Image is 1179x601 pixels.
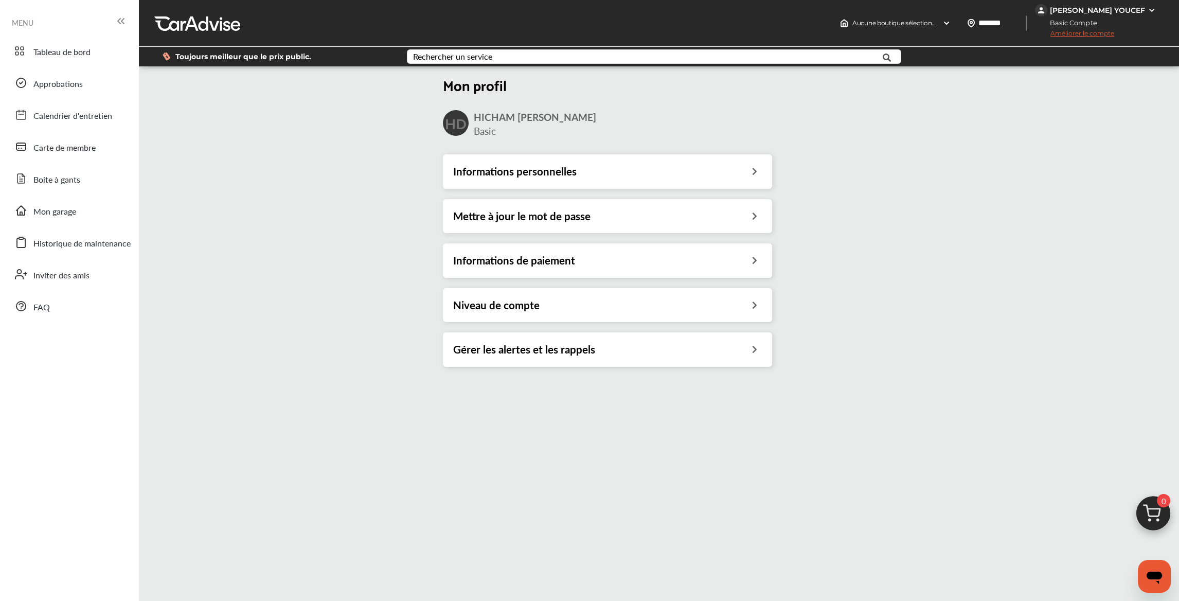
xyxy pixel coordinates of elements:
[9,165,129,192] a: Boite à gants
[1050,6,1145,15] div: [PERSON_NAME] YOUCEF
[163,52,170,61] img: dollor_label_vector.a70140d1.svg
[453,343,595,356] h3: Gérer les alertes et les rappels
[413,52,492,61] div: Rechercher un service
[33,237,131,251] span: Historique de maintenance
[474,110,596,124] span: HICHAM [PERSON_NAME]
[33,46,91,59] span: Tableau de bord
[453,298,540,312] h3: Niveau de compte
[33,205,76,219] span: Mon garage
[443,76,772,94] h2: Mon profil
[1035,4,1047,16] img: jVpblrzwTbfkPYzPPzSLxeg0AAAAASUVORK5CYII=
[33,301,50,314] span: FAQ
[33,78,83,91] span: Approbations
[33,173,80,187] span: Boite à gants
[33,110,112,123] span: Calendrier d'entretien
[9,261,129,288] a: Inviter des amis
[9,101,129,128] a: Calendrier d'entretien
[9,69,129,96] a: Approbations
[9,197,129,224] a: Mon garage
[1026,15,1027,31] img: header-divider.bc55588e.svg
[852,19,938,27] span: Aucune boutique sélectionnée
[474,124,496,138] span: Basic
[33,142,96,155] span: Carte de membre
[12,19,33,27] span: MENU
[1129,491,1178,541] img: cart_icon.3d0951e8.svg
[453,165,577,178] h3: Informations personnelles
[942,19,951,27] img: header-down-arrow.9dd2ce7d.svg
[1035,29,1114,42] span: Améliorer le compte
[9,133,129,160] a: Carte de membre
[1157,494,1170,507] span: 0
[840,19,848,27] img: header-home-logo.8d720a4f.svg
[1148,6,1156,14] img: WGsFRI8htEPBVLJbROoPRyZpYNWhNONpIPPETTm6eUC0GeLEiAAAAAElFTkSuQmCC
[9,38,129,64] a: Tableau de bord
[453,209,591,223] h3: Mettre à jour le mot de passe
[967,19,975,27] img: location_vector.a44bc228.svg
[445,114,467,132] h2: HD
[1138,560,1171,593] iframe: Button to launch messaging window
[9,229,129,256] a: Historique de maintenance
[453,254,575,267] h3: Informations de paiement
[1036,17,1105,28] span: Basic Compte
[33,269,90,282] span: Inviter des amis
[175,53,311,60] span: Toujours meilleur que le prix public.
[9,293,129,320] a: FAQ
